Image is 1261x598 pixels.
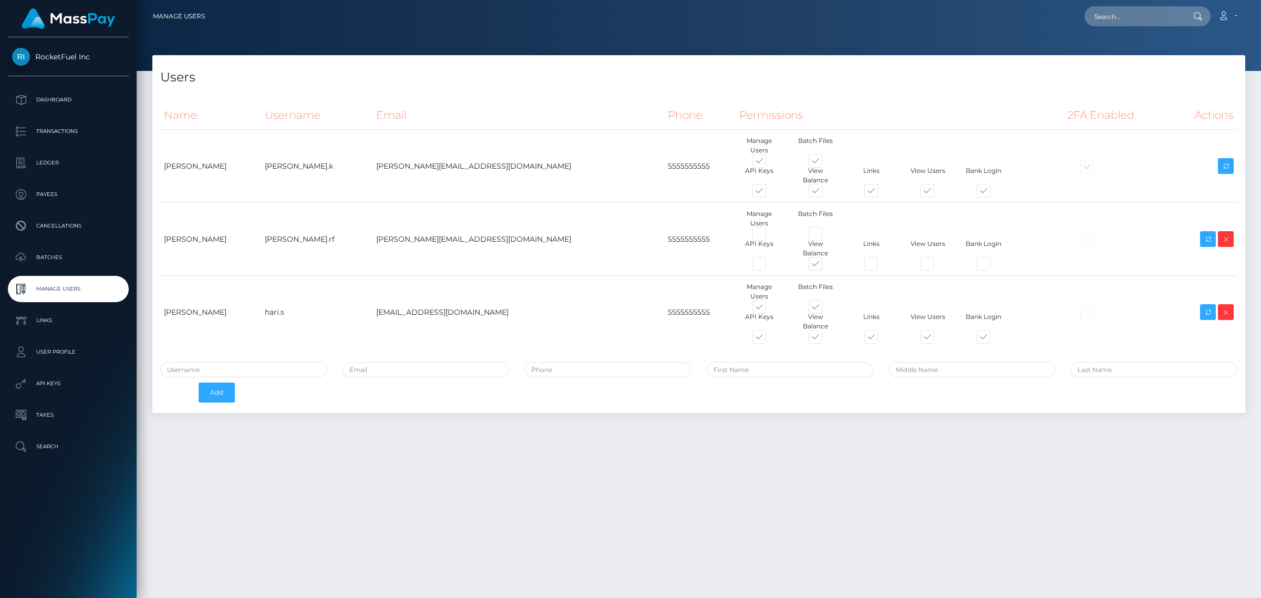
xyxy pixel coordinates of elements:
[261,101,373,130] th: Username
[956,312,1012,331] div: Bank Login
[1084,6,1183,26] input: Search...
[12,187,125,202] p: Payees
[373,203,664,276] td: [PERSON_NAME][EMAIL_ADDRESS][DOMAIN_NAME]
[373,101,664,130] th: Email
[160,362,327,377] input: Username
[731,282,788,301] div: Manage Users
[343,362,509,377] input: Email
[1064,101,1171,130] th: 2FA Enabled
[12,48,30,66] img: RocketFuel Inc
[12,92,125,108] p: Dashboard
[788,312,844,331] div: View Balance
[731,136,788,155] div: Manage Users
[12,344,125,360] p: User Profile
[12,376,125,391] p: API Keys
[8,402,129,428] a: Taxes
[261,203,373,276] td: [PERSON_NAME].rf
[160,68,1237,87] h4: Users
[900,239,956,258] div: View Users
[160,101,261,130] th: Name
[731,312,788,331] div: API Keys
[8,213,129,239] a: Cancellations
[160,130,261,203] td: [PERSON_NAME]
[153,5,205,27] a: Manage Users
[373,130,664,203] td: [PERSON_NAME][EMAIL_ADDRESS][DOMAIN_NAME]
[1071,362,1237,377] input: Last Name
[889,362,1056,377] input: Middle Name
[8,150,129,176] a: Ledger
[12,218,125,234] p: Cancellations
[8,434,129,460] a: Search
[788,282,844,301] div: Batch Files
[843,239,900,258] div: Links
[731,209,788,228] div: Manage Users
[12,313,125,328] p: Links
[12,155,125,171] p: Ledger
[731,239,788,258] div: API Keys
[788,209,844,228] div: Batch Files
[8,87,129,113] a: Dashboard
[524,362,691,377] input: Phone
[8,370,129,397] a: API Keys
[8,181,129,208] a: Payees
[261,276,373,349] td: hari.s
[707,362,873,377] input: First Name
[843,166,900,185] div: Links
[664,130,736,203] td: 5555555555
[843,312,900,331] div: Links
[8,118,129,145] a: Transactions
[12,250,125,265] p: Batches
[22,8,115,29] img: MassPay Logo
[664,203,736,276] td: 5555555555
[8,244,129,271] a: Batches
[12,407,125,423] p: Taxes
[900,166,956,185] div: View Users
[1171,101,1237,130] th: Actions
[199,383,235,403] button: Add
[736,101,1064,130] th: Permissions
[12,123,125,139] p: Transactions
[956,239,1012,258] div: Bank Login
[12,439,125,455] p: Search
[8,339,129,365] a: User Profile
[956,166,1012,185] div: Bank Login
[373,276,664,349] td: [EMAIL_ADDRESS][DOMAIN_NAME]
[8,307,129,334] a: Links
[261,130,373,203] td: [PERSON_NAME].k
[664,276,736,349] td: 5555555555
[788,166,844,185] div: View Balance
[12,281,125,297] p: Manage Users
[8,52,129,61] span: RocketFuel Inc
[664,101,736,130] th: Phone
[788,239,844,258] div: View Balance
[160,203,261,276] td: [PERSON_NAME]
[788,136,844,155] div: Batch Files
[160,276,261,349] td: [PERSON_NAME]
[731,166,788,185] div: API Keys
[8,276,129,302] a: Manage Users
[900,312,956,331] div: View Users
